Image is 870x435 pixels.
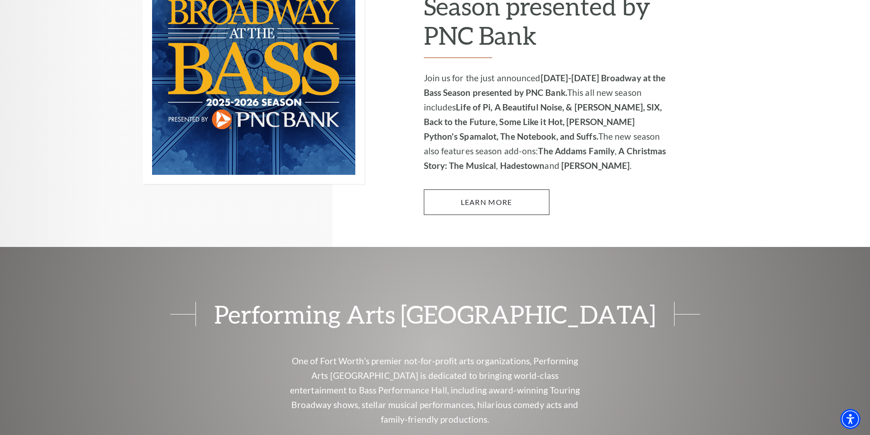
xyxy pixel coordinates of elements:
strong: [PERSON_NAME] [561,160,630,171]
p: Join us for the just announced This all new season includes The new season also features season a... [424,71,668,173]
strong: A Christmas Story: The Musical [424,146,666,171]
div: Accessibility Menu [840,409,860,429]
a: Learn More 2025-2026 Broadway at the Bass Season presented by PNC Bank [424,189,549,215]
strong: Life of Pi, A Beautiful Noise, & [PERSON_NAME], SIX, Back to the Future, Some Like it Hot, [PERSO... [424,102,662,142]
p: One of Fort Worth’s premier not-for-profit arts organizations, Performing Arts [GEOGRAPHIC_DATA] ... [287,354,584,427]
strong: Hadestown [500,160,545,171]
strong: The Addams Family [538,146,615,156]
span: Performing Arts [GEOGRAPHIC_DATA] [195,302,675,326]
strong: [DATE]-[DATE] Broadway at the Bass Season presented by PNC Bank. [424,73,666,98]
